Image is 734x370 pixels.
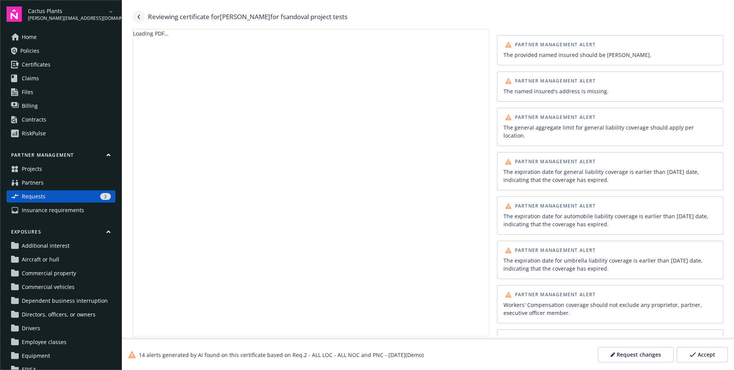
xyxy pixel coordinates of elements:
[6,336,115,348] a: Employee classes
[6,100,115,112] a: Billing
[617,351,661,359] span: Request changes
[6,267,115,279] a: Commercial property
[6,177,115,189] a: Partners
[28,6,115,22] button: Cactus Plants[PERSON_NAME][EMAIL_ADDRESS][DOMAIN_NAME]arrowDropDown
[22,204,84,216] span: Insurance requirements
[6,86,115,98] a: Files
[6,58,115,71] a: Certificates
[22,86,33,98] span: Files
[515,204,596,208] span: Partner Management Alert
[6,6,22,22] img: navigator-logo.svg
[22,72,39,84] span: Claims
[515,42,596,47] span: Partner Management Alert
[20,45,39,57] span: Policies
[503,212,717,228] div: The expiration date for automobile liability coverage is earlier than [DATE] date, indicating tha...
[515,115,596,120] span: Partner Management Alert
[22,350,50,362] span: Equipment
[6,31,115,43] a: Home
[22,177,44,189] span: Partners
[6,240,115,252] a: Additional interest
[128,351,424,359] div: 14 alerts generated by AI found on this certificate based on Req.2 - ALL LOC - ALL NOC and PNC - ...
[22,336,67,348] span: Employee classes
[497,35,723,65] button: Partner Management AlertThe provided named insured should be [PERSON_NAME].
[22,31,37,43] span: Home
[28,7,106,15] span: Cactus Plants
[6,253,115,266] a: Aircraft or hull
[503,168,717,184] div: The expiration date for general liability coverage is earlier than [DATE] date, indicating that t...
[22,240,70,252] span: Additional interest
[515,292,596,297] span: Partner Management Alert
[6,45,115,57] a: Policies
[22,322,40,334] span: Drivers
[698,351,715,359] span: Accept
[6,72,115,84] a: Claims
[6,308,115,321] a: Directors, officers, or owners
[22,295,108,307] span: Dependent business interruption
[22,58,50,71] span: Certificates
[22,114,46,126] div: Contracts
[515,248,596,253] span: Partner Management Alert
[22,281,75,293] span: Commercial vehicles
[6,114,115,126] a: Contracts
[148,12,348,22] div: Reviewing certificate for [PERSON_NAME] for fsandoval project tests
[28,15,106,22] span: [PERSON_NAME][EMAIL_ADDRESS][DOMAIN_NAME]
[503,301,717,317] div: Workers' Compensation coverage should not exclude any proprietor, partner, executive officer member.
[133,29,489,37] div: Loading PDF…
[497,71,723,102] button: Partner Management AlertThe named insured's address is missing.
[677,347,728,362] button: Accept
[6,322,115,334] a: Drivers
[22,127,46,140] div: RiskPulse
[6,152,115,161] button: Partner management
[497,108,723,146] button: Partner Management AlertThe general aggregate limit for general liability coverage should apply p...
[6,350,115,362] a: Equipment
[497,196,723,235] button: Partner Management AlertThe expiration date for automobile liability coverage is earlier than [DA...
[6,229,115,238] button: Exposures
[6,281,115,293] a: Commercial vehicles
[515,79,596,83] span: Partner Management Alert
[22,308,96,321] span: Directors, officers, or owners
[6,204,115,216] a: Insurance requirements
[497,285,723,323] button: Partner Management AlertWorkers' Compensation coverage should not exclude any proprietor, partner...
[598,347,674,362] button: Request changes
[503,87,717,95] div: The named insured's address is missing.
[22,267,76,279] span: Commercial property
[503,256,717,273] div: The expiration date for umbrella liability coverage is earlier than [DATE] date, indicating that ...
[22,190,45,203] span: Requests
[497,152,723,190] button: Partner Management AlertThe expiration date for general liability coverage is earlier than [DATE]...
[503,123,717,140] div: The general aggregate limit for general liability coverage should apply per location.
[133,11,145,23] a: Navigate back
[22,163,42,175] span: Projects
[497,241,723,279] button: Partner Management AlertThe expiration date for umbrella liability coverage is earlier than [DATE...
[6,190,115,203] a: Requests3
[100,193,111,200] div: 3
[22,253,59,266] span: Aircraft or hull
[515,159,596,164] span: Partner Management Alert
[106,7,115,16] a: arrowDropDown
[503,51,717,59] div: The provided named insured should be [PERSON_NAME].
[6,295,115,307] a: Dependent business interruption
[22,100,38,112] span: Billing
[6,127,115,140] a: RiskPulse
[6,163,115,175] a: Projects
